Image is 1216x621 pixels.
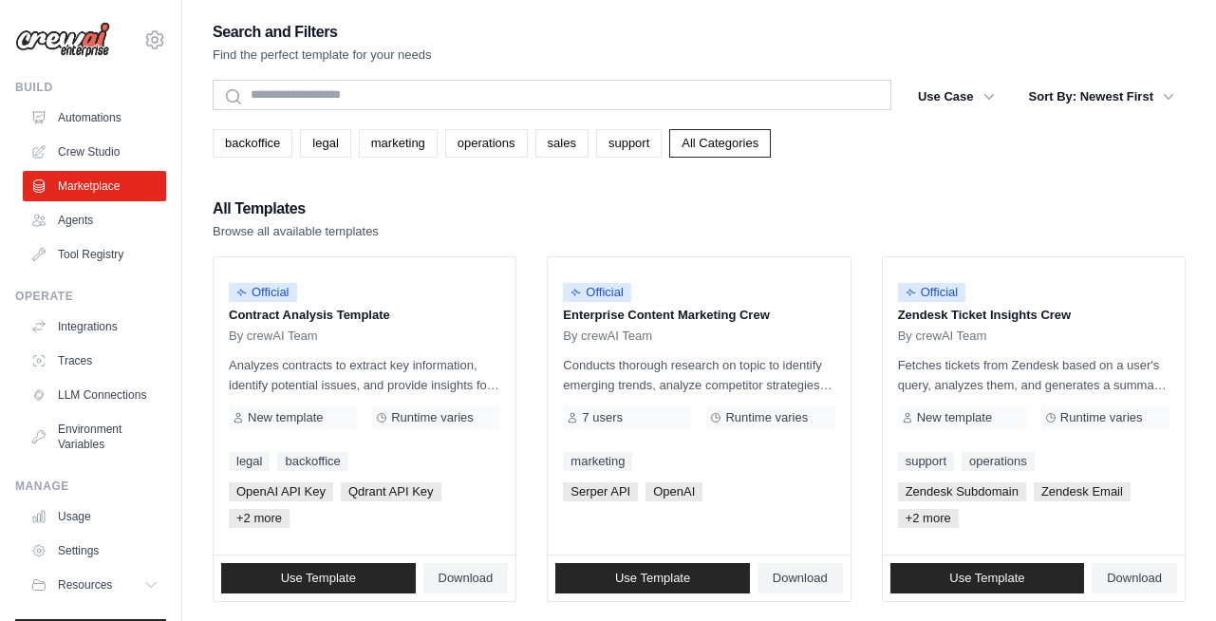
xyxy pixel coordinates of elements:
[1121,530,1216,621] iframe: Chat Widget
[1107,571,1162,586] span: Download
[563,482,638,501] span: Serper API
[341,482,441,501] span: Qdrant API Key
[23,380,166,410] a: LLM Connections
[898,482,1026,501] span: Zendesk Subdomain
[23,239,166,270] a: Tool Registry
[229,355,500,395] p: Analyzes contracts to extract key information, identify potential issues, and provide insights fo...
[391,410,474,425] span: Runtime varies
[300,129,350,158] a: legal
[949,571,1024,586] span: Use Template
[229,509,290,528] span: +2 more
[213,19,432,46] h2: Search and Filters
[555,563,750,593] a: Use Template
[645,482,702,501] span: OpenAI
[23,501,166,532] a: Usage
[1034,482,1131,501] span: Zendesk Email
[23,570,166,600] button: Resources
[213,196,379,222] h2: All Templates
[758,563,843,593] a: Download
[563,355,834,395] p: Conducts thorough research on topic to identify emerging trends, analyze competitor strategies, a...
[213,222,379,241] p: Browse all available templates
[898,452,954,471] a: support
[277,452,347,471] a: backoffice
[15,22,110,58] img: Logo
[907,80,1006,114] button: Use Case
[563,306,834,325] p: Enterprise Content Marketing Crew
[439,571,494,586] span: Download
[725,410,808,425] span: Runtime varies
[23,536,166,566] a: Settings
[23,137,166,167] a: Crew Studio
[445,129,528,158] a: operations
[898,306,1169,325] p: Zendesk Ticket Insights Crew
[898,355,1169,395] p: Fetches tickets from Zendesk based on a user's query, analyzes them, and generates a summary. Out...
[58,577,112,593] span: Resources
[213,46,432,65] p: Find the perfect template for your needs
[281,571,356,586] span: Use Template
[563,283,631,302] span: Official
[213,129,292,158] a: backoffice
[221,563,416,593] a: Use Template
[563,452,632,471] a: marketing
[1092,563,1177,593] a: Download
[615,571,690,586] span: Use Template
[248,410,323,425] span: New template
[23,171,166,201] a: Marketplace
[229,452,270,471] a: legal
[669,129,771,158] a: All Categories
[563,329,652,344] span: By crewAI Team
[423,563,509,593] a: Download
[23,103,166,133] a: Automations
[23,346,166,376] a: Traces
[890,563,1085,593] a: Use Template
[535,129,589,158] a: sales
[898,509,959,528] span: +2 more
[898,329,987,344] span: By crewAI Team
[15,479,166,494] div: Manage
[229,283,297,302] span: Official
[15,80,166,95] div: Build
[15,289,166,304] div: Operate
[229,482,333,501] span: OpenAI API Key
[229,329,318,344] span: By crewAI Team
[773,571,828,586] span: Download
[962,452,1035,471] a: operations
[359,129,438,158] a: marketing
[596,129,662,158] a: support
[229,306,500,325] p: Contract Analysis Template
[1018,80,1186,114] button: Sort By: Newest First
[917,410,992,425] span: New template
[23,311,166,342] a: Integrations
[23,414,166,460] a: Environment Variables
[1060,410,1143,425] span: Runtime varies
[23,205,166,235] a: Agents
[582,410,623,425] span: 7 users
[898,283,966,302] span: Official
